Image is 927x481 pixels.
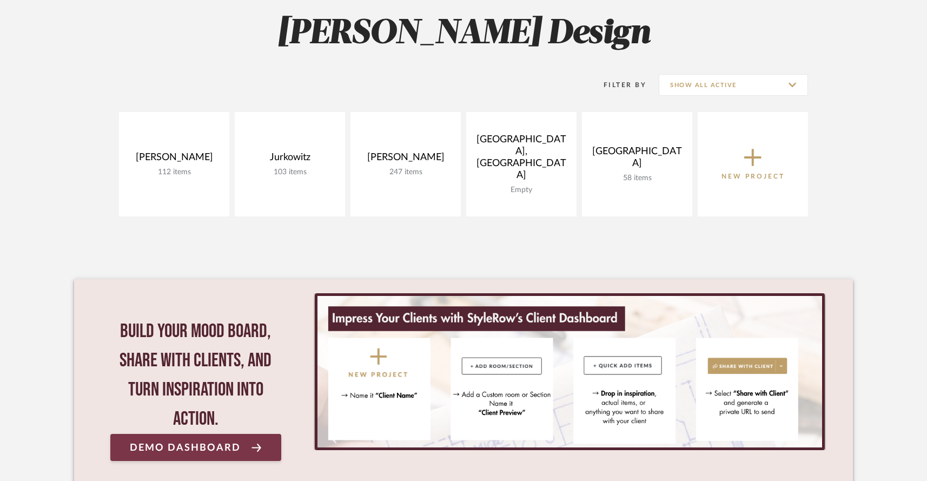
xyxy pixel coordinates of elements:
p: New Project [721,171,785,182]
img: StyleRow_Client_Dashboard_Banner__1_.png [317,296,822,447]
span: Demo Dashboard [130,443,241,453]
div: 58 items [591,174,684,183]
div: [GEOGRAPHIC_DATA] [591,146,684,174]
div: 247 items [359,168,452,177]
div: [GEOGRAPHIC_DATA], [GEOGRAPHIC_DATA] [475,134,568,186]
div: 0 [314,293,826,450]
div: Filter By [590,80,646,90]
button: New Project [698,112,808,216]
div: 112 items [128,168,221,177]
div: Build your mood board, share with clients, and turn inspiration into action. [110,317,281,434]
h2: [PERSON_NAME] Design [74,14,853,54]
div: 103 items [243,168,336,177]
div: Empty [475,186,568,195]
div: [PERSON_NAME] [359,151,452,168]
div: Jurkowitz [243,151,336,168]
div: [PERSON_NAME] [128,151,221,168]
a: Demo Dashboard [110,434,281,461]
